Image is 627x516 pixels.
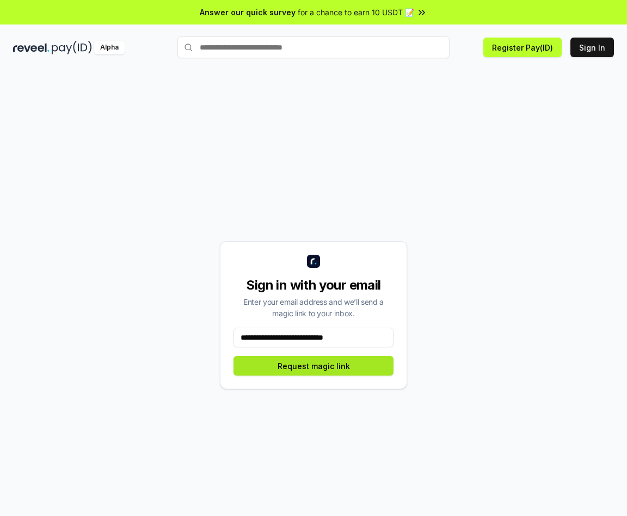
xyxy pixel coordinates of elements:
[298,7,414,18] span: for a chance to earn 10 USDT 📝
[200,7,296,18] span: Answer our quick survey
[570,38,614,57] button: Sign In
[233,296,394,319] div: Enter your email address and we’ll send a magic link to your inbox.
[307,255,320,268] img: logo_small
[233,356,394,376] button: Request magic link
[13,41,50,54] img: reveel_dark
[233,277,394,294] div: Sign in with your email
[94,41,125,54] div: Alpha
[483,38,562,57] button: Register Pay(ID)
[52,41,92,54] img: pay_id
